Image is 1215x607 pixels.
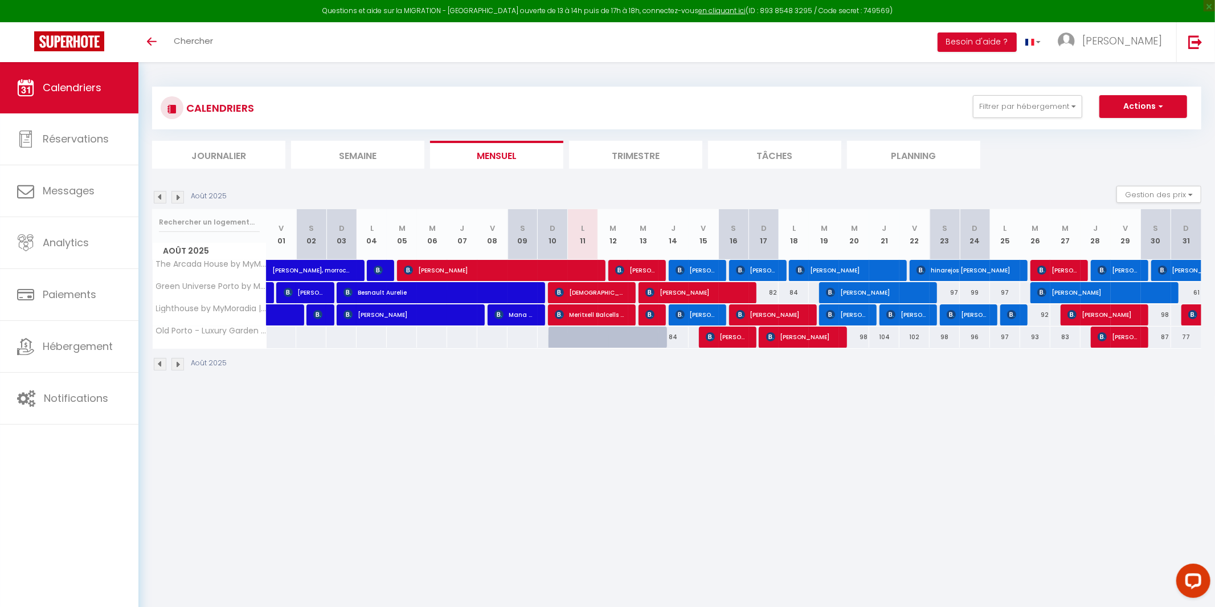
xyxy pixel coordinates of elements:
[44,391,108,405] span: Notifications
[520,223,525,234] abbr: S
[839,327,869,348] div: 98
[153,243,266,259] span: Août 2025
[1020,327,1050,348] div: 93
[809,209,839,260] th: 19
[701,223,706,234] abbr: V
[676,259,716,281] span: [PERSON_NAME]
[882,223,887,234] abbr: J
[1099,95,1187,118] button: Actions
[1050,209,1081,260] th: 27
[569,141,702,169] li: Trimestre
[645,282,746,303] span: [PERSON_NAME]
[761,223,767,234] abbr: D
[689,209,719,260] th: 15
[628,209,658,260] th: 13
[719,209,749,260] th: 16
[272,254,351,275] span: [PERSON_NAME], morrocan, [DATE], [PASSPORT], [GEOGRAPHIC_DATA], [GEOGRAPHIC_DATA], [GEOGRAPHIC_DATA]
[698,6,746,15] a: en cliquant ici
[869,209,899,260] th: 21
[159,212,260,233] input: Rechercher un logement...
[1037,282,1168,303] span: [PERSON_NAME]
[839,209,869,260] th: 20
[1123,223,1128,234] abbr: V
[447,209,477,260] th: 07
[460,223,465,234] abbr: J
[267,260,297,282] a: [PERSON_NAME], morrocan, [DATE], [PASSPORT], [GEOGRAPHIC_DATA], [GEOGRAPHIC_DATA], [GEOGRAPHIC_DATA]
[779,209,809,260] th: 18
[960,209,990,260] th: 24
[706,326,746,348] span: [PERSON_NAME]
[947,304,987,325] span: [PERSON_NAME]
[279,223,284,234] abbr: V
[154,260,268,268] span: The Arcada House by MyMoradia
[676,304,716,325] span: [PERSON_NAME]
[826,282,927,303] span: [PERSON_NAME]
[1141,304,1171,325] div: 98
[43,132,109,146] span: Réservations
[658,327,689,348] div: 84
[387,209,417,260] th: 05
[494,304,535,325] span: Mana Huart
[374,259,384,281] span: [PERSON_NAME]
[972,223,978,234] abbr: D
[938,32,1017,52] button: Besoin d'aide ?
[990,209,1020,260] th: 25
[1116,186,1201,203] button: Gestion des prix
[917,259,1017,281] span: hinarejos [PERSON_NAME]
[154,304,268,313] span: Lighthouse by MyMoradia | Vue & Élégance à [GEOGRAPHIC_DATA]
[645,304,656,325] span: [PERSON_NAME] Lis
[598,209,628,260] th: 12
[708,141,841,169] li: Tâches
[343,282,535,303] span: Besnault Aurelie
[1050,327,1081,348] div: 83
[736,304,807,325] span: [PERSON_NAME]
[1098,259,1138,281] span: [PERSON_NAME]
[1111,209,1141,260] th: 29
[609,223,616,234] abbr: M
[191,358,227,369] p: Août 2025
[152,141,285,169] li: Journalier
[291,141,424,169] li: Semaine
[43,184,95,198] span: Messages
[990,327,1020,348] div: 97
[326,209,357,260] th: 03
[1093,223,1098,234] abbr: J
[343,304,474,325] span: [PERSON_NAME]
[658,209,689,260] th: 14
[43,80,101,95] span: Calendriers
[796,259,897,281] span: [PERSON_NAME]
[43,339,113,353] span: Hébergement
[942,223,947,234] abbr: S
[490,223,495,234] abbr: V
[34,31,104,51] img: Super Booking
[912,223,917,234] abbr: V
[429,223,436,234] abbr: M
[1141,327,1171,348] div: 87
[640,223,647,234] abbr: M
[930,282,960,303] div: 97
[1098,326,1138,348] span: [PERSON_NAME]
[555,304,625,325] span: Meritxell Balcells Lahuerta
[430,141,563,169] li: Mensuel
[165,22,222,62] a: Chercher
[899,327,930,348] div: 102
[1082,34,1162,48] span: [PERSON_NAME]
[404,259,595,281] span: [PERSON_NAME]
[183,95,254,121] h3: CALENDRIERS
[792,223,796,234] abbr: L
[1171,327,1201,348] div: 77
[43,287,96,302] span: Paiements
[960,327,990,348] div: 96
[990,282,1020,303] div: 97
[1141,209,1171,260] th: 30
[1007,304,1017,325] span: [PERSON_NAME]
[1171,209,1201,260] th: 31
[568,209,598,260] th: 11
[1020,209,1050,260] th: 26
[581,223,584,234] abbr: L
[1020,304,1050,325] div: 92
[779,282,809,303] div: 84
[1153,223,1159,234] abbr: S
[508,209,538,260] th: 09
